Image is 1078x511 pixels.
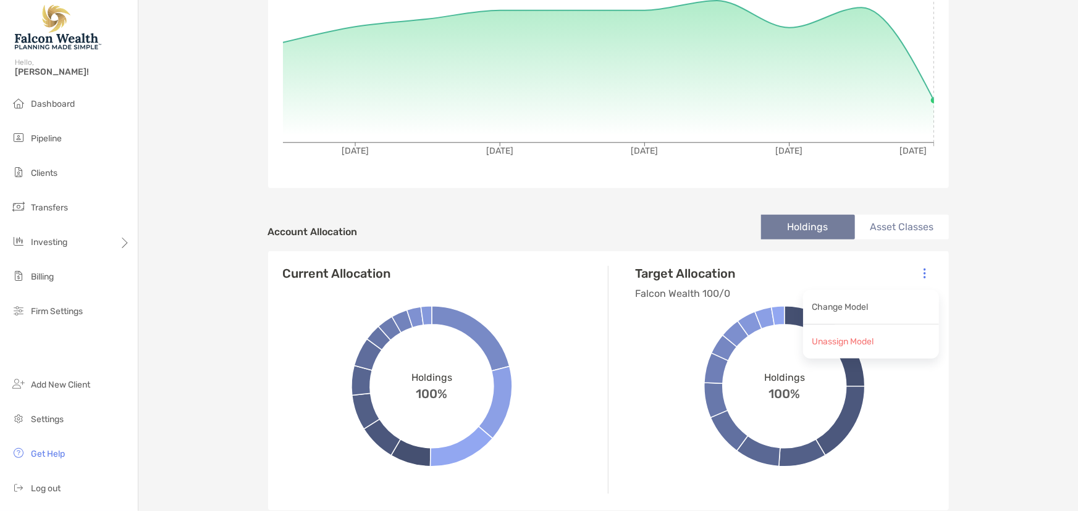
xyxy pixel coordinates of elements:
[631,146,658,156] tspan: [DATE]
[855,215,949,239] li: Asset Classes
[899,146,927,156] tspan: [DATE]
[15,67,130,77] span: [PERSON_NAME]!
[636,266,736,281] h4: Target Allocation
[11,480,26,495] img: logout icon
[31,306,83,317] span: Firm Settings
[31,99,75,109] span: Dashboard
[761,215,855,239] li: Holdings
[31,133,62,144] span: Pipeline
[416,383,448,401] span: 100%
[31,168,57,178] span: Clients
[31,449,65,459] span: Get Help
[11,446,26,460] img: get-help icon
[11,130,26,145] img: pipeline icon
[11,376,26,391] img: add_new_client icon
[764,372,805,383] span: Holdings
[812,299,869,315] p: Change Model
[31,202,68,213] span: Transfers
[11,303,26,318] img: firm-settings icon
[31,380,90,390] span: Add New Client
[11,234,26,249] img: investing icon
[342,146,369,156] tspan: [DATE]
[11,199,26,214] img: transfers icon
[11,411,26,426] img: settings icon
[775,146,802,156] tspan: [DATE]
[11,165,26,180] img: clients icon
[11,96,26,110] img: dashboard icon
[15,5,101,49] img: Falcon Wealth Planning Logo
[283,266,391,281] h4: Current Allocation
[411,372,452,383] span: Holdings
[268,226,358,238] h4: Account Allocation
[812,334,874,349] p: Unassign Model
[11,268,26,283] img: billing icon
[924,268,926,279] img: Icon List Menu
[31,272,54,282] span: Billing
[31,414,64,425] span: Settings
[486,146,513,156] tspan: [DATE]
[636,286,736,301] p: Falcon Wealth 100/0
[31,483,61,494] span: Log out
[769,383,801,401] span: 100%
[31,237,67,247] span: Investing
